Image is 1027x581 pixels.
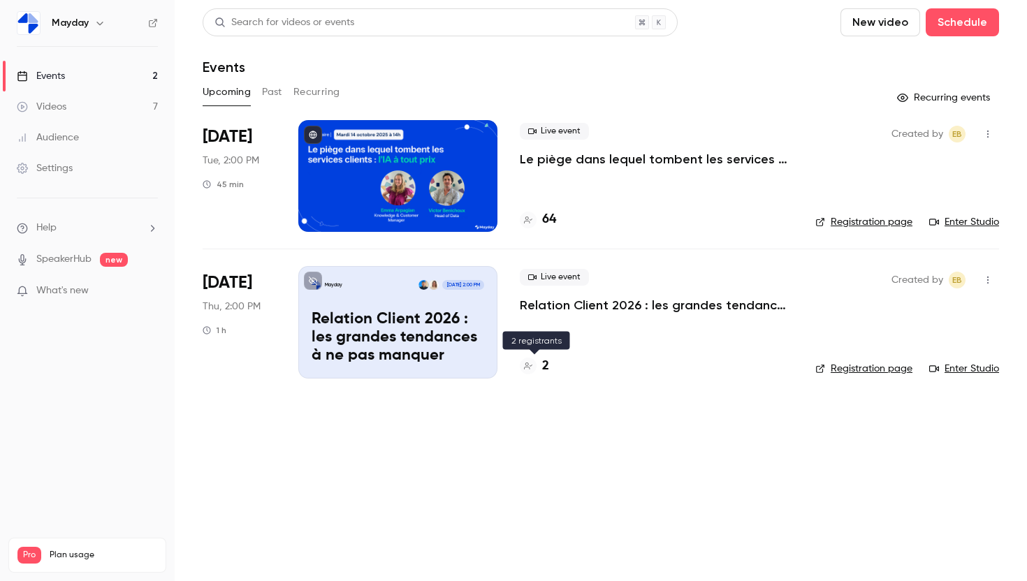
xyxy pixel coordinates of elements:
h1: Events [203,59,245,75]
button: New video [840,8,920,36]
span: [DATE] [203,126,252,148]
a: Enter Studio [929,215,999,229]
span: [DATE] [203,272,252,294]
div: Nov 13 Thu, 2:00 PM (Europe/Paris) [203,266,276,378]
span: Live event [520,269,589,286]
h4: 64 [542,210,556,229]
img: Mayday [17,12,40,34]
li: help-dropdown-opener [17,221,158,235]
p: Relation Client 2026 : les grandes tendances à ne pas manquer [312,311,484,365]
a: 64 [520,210,556,229]
a: Registration page [815,215,912,229]
a: Enter Studio [929,362,999,376]
div: 45 min [203,179,244,190]
span: What's new [36,284,89,298]
iframe: Noticeable Trigger [141,285,158,297]
img: François Castro-Lara [418,280,428,290]
p: Mayday [325,281,342,288]
button: Recurring events [891,87,999,109]
div: Audience [17,131,79,145]
div: Search for videos or events [214,15,354,30]
span: new [100,253,128,267]
span: Elise Boukhechem [949,272,966,288]
a: Relation Client 2026 : les grandes tendances à ne pas manquerMaydaySolène NassifFrançois Castro-L... [298,266,497,378]
span: Thu, 2:00 PM [203,300,261,314]
a: SpeakerHub [36,252,92,267]
a: Registration page [815,362,912,376]
a: Le piège dans lequel tombent les services clients : l’IA à tout prix [520,151,793,168]
button: Recurring [293,81,340,103]
span: Elise Boukhechem [949,126,966,142]
span: Help [36,221,57,235]
a: 2 [520,357,549,376]
button: Past [262,81,282,103]
a: Relation Client 2026 : les grandes tendances à ne pas manquer [520,297,793,314]
div: Settings [17,161,73,175]
span: Created by [891,126,943,142]
div: Videos [17,100,66,114]
button: Schedule [926,8,999,36]
span: EB [952,272,962,288]
h4: 2 [542,357,549,376]
span: Live event [520,123,589,140]
div: 1 h [203,325,226,336]
h6: Mayday [52,16,89,30]
span: Tue, 2:00 PM [203,154,259,168]
button: Upcoming [203,81,251,103]
img: Solène Nassif [429,280,439,290]
div: Oct 14 Tue, 2:00 PM (Europe/Paris) [203,120,276,232]
span: [DATE] 2:00 PM [442,280,483,290]
span: EB [952,126,962,142]
span: Pro [17,547,41,564]
span: Created by [891,272,943,288]
span: Plan usage [50,550,157,561]
div: Events [17,69,65,83]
